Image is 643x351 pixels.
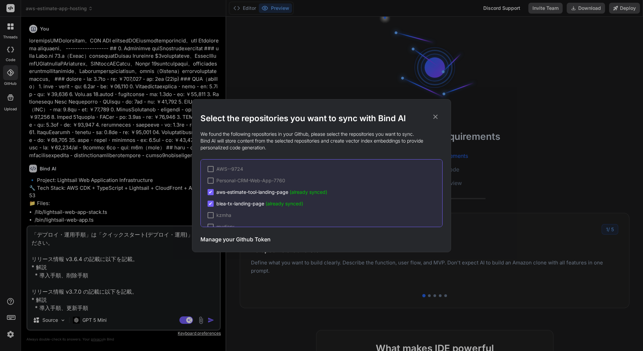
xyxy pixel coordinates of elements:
span: Personal-CRM-Web-App-7760 [216,177,285,184]
h2: Select the repositories you want to sync with Bind AI [200,113,443,124]
p: We found the following repositories in your Github, please select the repositories you want to sy... [200,131,443,151]
span: mydiary [216,223,234,230]
span: (already synced) [266,201,303,206]
h3: Manage your Github Token [200,235,271,243]
span: AWS--9724 [216,166,243,172]
span: (already synced) [290,189,327,195]
span: kzmha [216,212,231,219]
span: ✔ [209,189,213,196]
span: ✔ [209,200,213,207]
span: blea-tx-landing-page [216,200,303,207]
span: aws-estimate-tool-landing-page [216,189,327,196]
